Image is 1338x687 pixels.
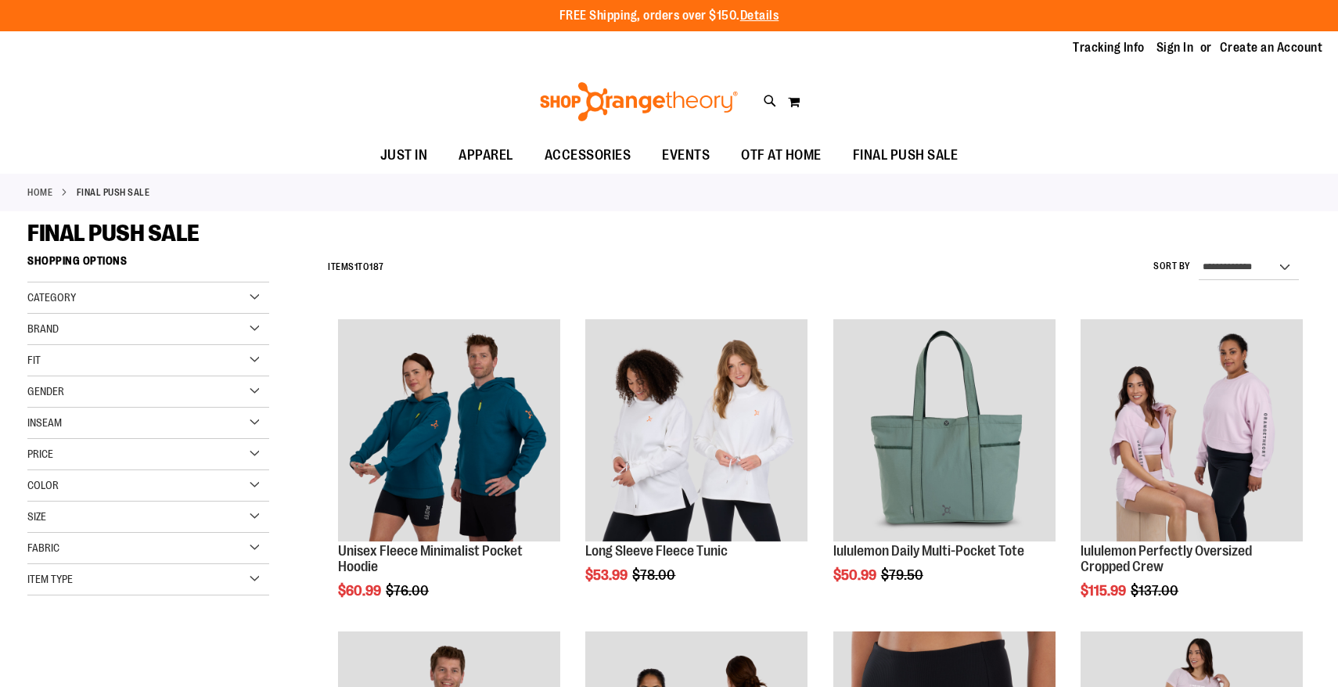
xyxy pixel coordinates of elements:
[386,583,431,599] span: $76.00
[741,138,822,173] span: OTF AT HOME
[1220,39,1323,56] a: Create an Account
[1153,260,1191,273] label: Sort By
[825,311,1063,623] div: product
[328,255,384,279] h2: Items to
[27,322,59,335] span: Brand
[27,385,64,397] span: Gender
[27,573,73,585] span: Item Type
[646,138,725,174] a: EVENTS
[1081,319,1303,544] a: lululemon Perfectly Oversized Cropped Crew
[27,220,200,246] span: FINAL PUSH SALE
[740,9,779,23] a: Details
[1073,39,1145,56] a: Tracking Info
[77,185,150,200] strong: FINAL PUSH SALE
[27,448,53,460] span: Price
[27,416,62,429] span: Inseam
[27,247,269,282] strong: Shopping Options
[585,319,807,544] a: Product image for Fleece Long Sleeve
[27,541,59,554] span: Fabric
[585,319,807,541] img: Product image for Fleece Long Sleeve
[833,567,879,583] span: $50.99
[585,543,728,559] a: Long Sleeve Fleece Tunic
[833,543,1024,559] a: lululemon Daily Multi-Pocket Tote
[27,291,76,304] span: Category
[443,138,529,174] a: APPAREL
[725,138,837,174] a: OTF AT HOME
[632,567,678,583] span: $78.00
[1156,39,1194,56] a: Sign In
[837,138,974,173] a: FINAL PUSH SALE
[545,138,631,173] span: ACCESSORIES
[1081,583,1128,599] span: $115.99
[27,479,59,491] span: Color
[577,311,815,623] div: product
[1073,311,1311,638] div: product
[833,319,1056,544] a: lululemon Daily Multi-Pocket Tote
[365,138,444,174] a: JUST IN
[369,261,384,272] span: 187
[338,583,383,599] span: $60.99
[27,185,52,200] a: Home
[538,82,740,121] img: Shop Orangetheory
[354,261,358,272] span: 1
[338,543,523,574] a: Unisex Fleece Minimalist Pocket Hoodie
[27,510,46,523] span: Size
[1081,319,1303,541] img: lululemon Perfectly Oversized Cropped Crew
[853,138,959,173] span: FINAL PUSH SALE
[338,319,560,541] img: Unisex Fleece Minimalist Pocket Hoodie
[881,567,926,583] span: $79.50
[585,567,630,583] span: $53.99
[1081,543,1252,574] a: lululemon Perfectly Oversized Cropped Crew
[529,138,647,174] a: ACCESSORIES
[338,319,560,544] a: Unisex Fleece Minimalist Pocket Hoodie
[380,138,428,173] span: JUST IN
[559,7,779,25] p: FREE Shipping, orders over $150.
[662,138,710,173] span: EVENTS
[1131,583,1181,599] span: $137.00
[27,354,41,366] span: Fit
[459,138,513,173] span: APPAREL
[330,311,568,638] div: product
[833,319,1056,541] img: lululemon Daily Multi-Pocket Tote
